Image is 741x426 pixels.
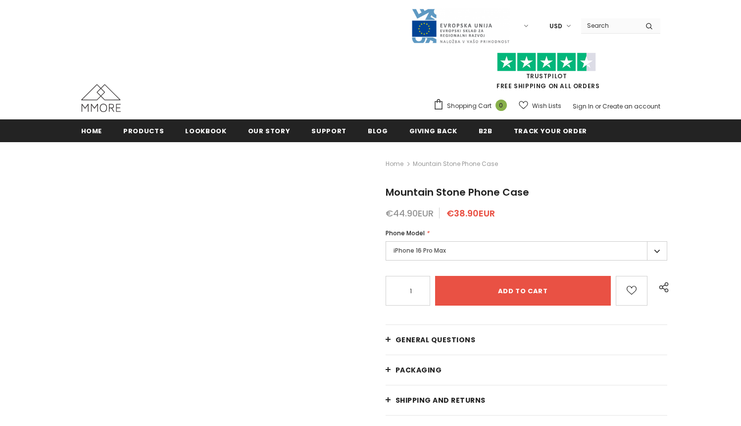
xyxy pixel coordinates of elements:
[311,119,346,142] a: support
[311,126,346,136] span: support
[532,101,561,111] span: Wish Lists
[433,99,512,113] a: Shopping Cart 0
[433,57,660,90] span: FREE SHIPPING ON ALL ORDERS
[446,207,495,219] span: €38.90EUR
[386,158,403,170] a: Home
[435,276,611,306] input: Add to cart
[81,119,102,142] a: Home
[386,385,668,415] a: Shipping and returns
[123,126,164,136] span: Products
[185,126,226,136] span: Lookbook
[386,355,668,385] a: PACKAGING
[581,18,638,33] input: Search Site
[368,119,388,142] a: Blog
[495,100,507,111] span: 0
[248,126,291,136] span: Our Story
[497,53,596,72] img: Trust Pilot Stars
[411,8,510,44] img: Javni Razpis
[368,126,388,136] span: Blog
[386,185,529,199] span: Mountain Stone Phone Case
[573,102,593,110] a: Sign In
[409,126,457,136] span: Giving back
[395,365,442,375] span: PACKAGING
[81,84,121,112] img: MMORE Cases
[514,119,587,142] a: Track your order
[479,119,493,142] a: B2B
[409,119,457,142] a: Giving back
[386,207,434,219] span: €44.90EUR
[386,241,668,261] label: iPhone 16 Pro Max
[248,119,291,142] a: Our Story
[602,102,660,110] a: Create an account
[479,126,493,136] span: B2B
[413,158,498,170] span: Mountain Stone Phone Case
[123,119,164,142] a: Products
[526,72,567,80] a: Trustpilot
[411,21,510,30] a: Javni Razpis
[519,97,561,114] a: Wish Lists
[386,229,425,237] span: Phone Model
[185,119,226,142] a: Lookbook
[81,126,102,136] span: Home
[595,102,601,110] span: or
[386,325,668,355] a: General Questions
[514,126,587,136] span: Track your order
[549,21,562,31] span: USD
[447,101,492,111] span: Shopping Cart
[395,395,486,405] span: Shipping and returns
[395,335,476,345] span: General Questions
